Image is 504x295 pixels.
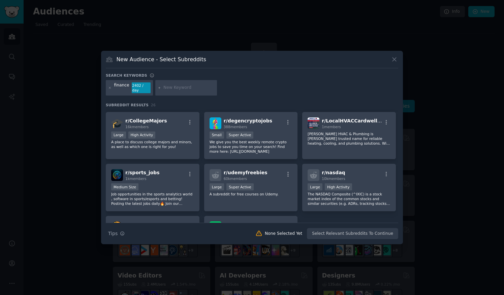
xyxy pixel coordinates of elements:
[132,82,151,93] div: 2402 / day
[125,125,149,129] span: 16k members
[226,183,254,190] div: Super Active
[226,132,254,139] div: Super Active
[322,118,391,123] span: r/ LocalHVACCardwellHVAC
[210,117,221,129] img: degencryptojobs
[210,192,292,196] p: A subreddit for free courses on Udemy.
[224,125,247,129] span: 388 members
[106,103,149,107] span: Subreddit Results
[106,73,147,78] h3: Search keywords
[322,125,341,129] span: 1 members
[111,132,126,139] div: Large
[224,170,267,175] span: r/ udemyfreebies
[125,177,147,181] span: 1k members
[265,231,302,237] div: None Selected Yet
[111,183,138,190] div: Medium Size
[108,230,118,237] span: Tips
[111,140,194,149] p: A place to discuss college majors and minors, as well as which one is right for you!
[322,170,345,175] span: r/ nasdaq
[111,169,123,181] img: sports_jobs
[117,56,206,63] h3: New Audience - Select Subreddits
[111,192,194,206] p: Job opportunities in the sports analytics world , software in sports/esports and betting! Posting...
[210,183,224,190] div: Large
[163,85,215,91] input: New Keyword
[125,170,160,175] span: r/ sports_jobs
[128,132,156,139] div: High Activity
[308,132,390,146] p: [PERSON_NAME] HVAC & Plumbing is [PERSON_NAME] trusted name for reliable heating, cooling, and pl...
[224,118,272,123] span: r/ degencryptojobs
[308,192,390,206] p: The NASDAQ Composite (^IXIC) is a stock market index of the common stocks and similar securities ...
[111,117,123,129] img: CollegeMajors
[125,222,166,227] span: r/ BasketballGM
[210,221,221,233] img: jobhuntify
[322,177,345,181] span: 10k members
[224,222,255,227] span: r/ jobhuntify
[151,103,156,107] span: 26
[106,228,127,239] button: Tips
[224,177,247,181] span: 60k members
[210,140,292,154] p: We give you the best weekly remote crypto jobs to save you time on your search! Find more here: [...
[308,183,322,190] div: Large
[111,221,123,233] img: BasketballGM
[125,118,167,123] span: r/ CollegeMajors
[325,183,352,190] div: High Activity
[114,82,129,93] div: finance
[210,132,224,139] div: Small
[308,117,319,129] img: LocalHVACCardwellHVAC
